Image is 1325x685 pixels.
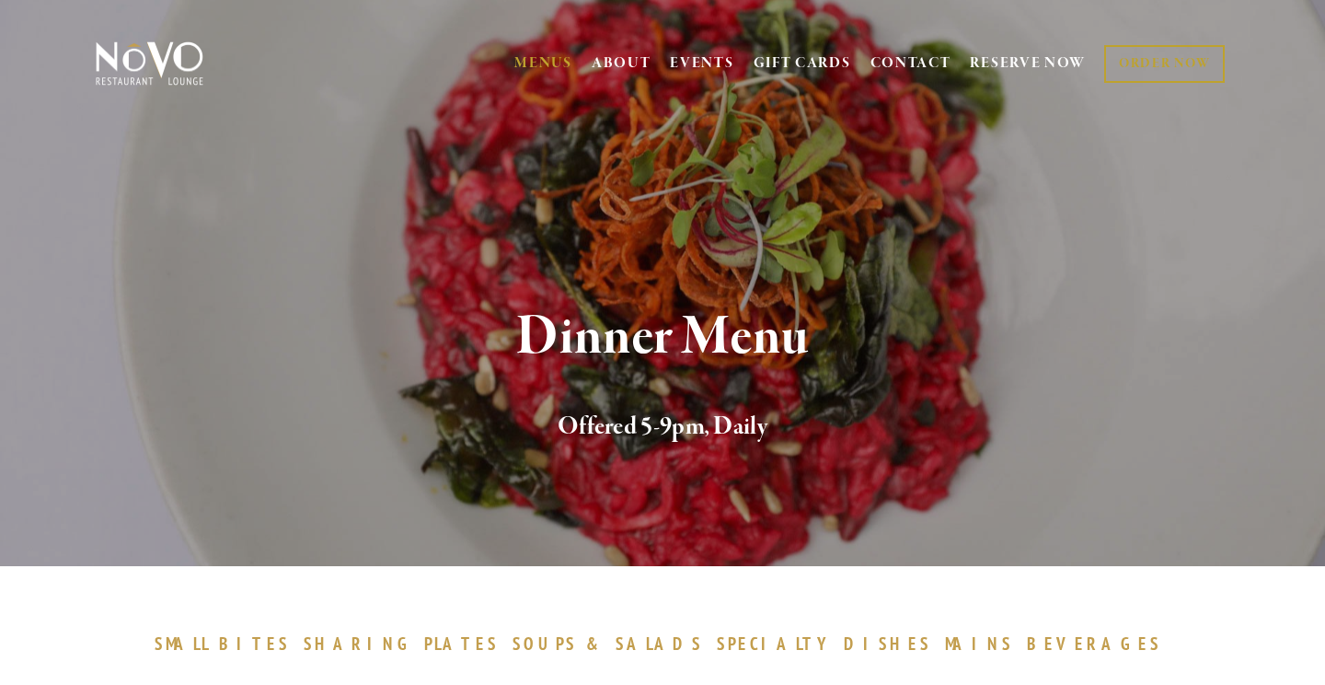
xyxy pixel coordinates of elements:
a: SMALLBITES [155,633,299,655]
h2: Offered 5-9pm, Daily [126,408,1199,447]
span: MAINS [945,633,1014,655]
a: SHARINGPLATES [304,633,508,655]
a: GIFT CARDS [754,46,851,81]
span: SMALL [155,633,210,655]
span: SPECIALTY [717,633,835,655]
a: BEVERAGES [1027,633,1170,655]
span: SOUPS [513,633,577,655]
a: CONTACT [870,46,951,81]
a: MAINS [945,633,1023,655]
span: DISHES [844,633,931,655]
span: SALADS [616,633,704,655]
span: & [586,633,606,655]
span: BITES [219,633,290,655]
span: BEVERAGES [1027,633,1161,655]
span: SHARING [304,633,416,655]
a: MENUS [514,54,572,73]
a: ABOUT [592,54,651,73]
h1: Dinner Menu [126,308,1199,367]
a: EVENTS [670,54,733,73]
img: Novo Restaurant &amp; Lounge [92,41,207,87]
a: SPECIALTYDISHES [717,633,939,655]
a: SOUPS&SALADS [513,633,712,655]
a: RESERVE NOW [970,46,1086,81]
span: PLATES [424,633,499,655]
a: ORDER NOW [1104,45,1225,83]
